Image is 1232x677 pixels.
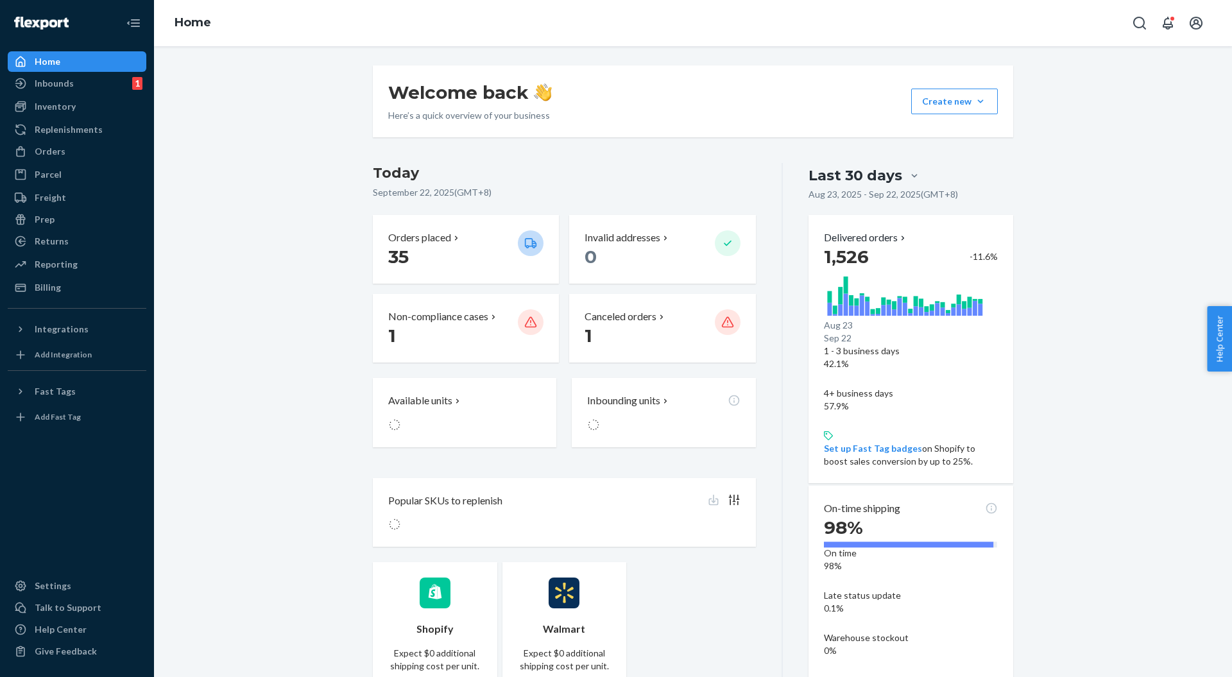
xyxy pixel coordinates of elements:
a: Add Fast Tag [8,407,146,427]
div: Talk to Support [35,601,101,614]
div: Settings [35,579,71,592]
span: 0.1% [824,603,844,613]
button: Integrations [8,319,146,339]
span: 57.9% [824,400,849,411]
p: Popular SKUs to replenish [388,493,502,508]
button: Open Search Box [1127,10,1152,36]
div: Help Center [35,623,87,636]
div: Inventory [35,100,76,113]
p: Aug 23, 2025 - Sep 22, 2025 ( GMT+8 ) [809,188,958,201]
span: 1 [388,325,396,347]
p: Expect $0 additional shipping cost per unit. [388,647,482,673]
button: Open notifications [1155,10,1181,36]
p: Walmart [543,622,585,637]
p: Inbounding units [587,393,660,408]
div: Add Fast Tag [35,411,81,422]
a: Orders [8,141,146,162]
button: Orders placed 35 [373,215,559,284]
ol: breadcrumbs [164,4,221,42]
p: on Shopify to boost sales conversion by up to 25%. [824,442,998,468]
div: Add Integration [35,349,92,360]
button: Fast Tags [8,381,146,402]
button: Close Navigation [121,10,146,36]
span: 35 [388,246,409,268]
a: Inbounds1 [8,73,146,94]
button: Delivered orders [824,230,908,245]
div: Home [35,55,60,68]
button: Inbounding units [572,378,755,447]
div: Inbounds [35,77,74,90]
span: 98% [824,517,863,538]
p: Late status update [824,589,998,602]
div: Fast Tags [35,385,76,398]
div: Reporting [35,258,78,271]
button: Create new [911,89,998,114]
div: Orders [35,145,65,158]
p: Non-compliance cases [388,309,488,324]
div: Billing [35,281,61,294]
p: Sep 22 [824,332,998,345]
div: Freight [35,191,66,204]
div: Parcel [35,168,62,181]
a: Parcel [8,164,146,185]
button: Help Center [1207,306,1232,372]
div: Last 30 days [809,166,902,185]
a: Returns [8,231,146,252]
p: Shopify [416,622,454,637]
a: Inventory [8,96,146,117]
div: -11.6 % [970,250,998,263]
img: hand-wave emoji [534,83,552,101]
div: Replenishments [35,123,103,136]
p: Expect $0 additional shipping cost per unit. [518,647,612,673]
button: Give Feedback [8,641,146,662]
p: On time [824,547,998,560]
p: Available units [388,393,452,408]
span: 98% [824,560,842,571]
a: Settings [8,576,146,596]
a: Freight [8,187,146,208]
button: Non-compliance cases 1 [373,294,559,363]
a: Home [175,15,211,30]
h1: Welcome back [388,81,552,104]
button: Open account menu [1183,10,1209,36]
p: Invalid addresses [585,230,660,245]
p: 1 - 3 business days [824,345,998,357]
p: On-time shipping [824,501,900,516]
div: Returns [35,235,69,248]
div: Give Feedback [35,645,97,658]
span: 1 [585,325,592,347]
span: 0 [585,246,597,268]
span: 1,526 [824,246,869,268]
div: 1 [132,77,142,90]
h3: Today [373,163,756,184]
a: Set up Fast Tag badges [824,443,922,454]
a: Reporting [8,254,146,275]
a: Add Integration [8,345,146,365]
img: Flexport logo [14,17,69,30]
p: Warehouse stockout [824,631,998,644]
button: Canceled orders 1 [569,294,755,363]
p: Aug 23 [824,319,998,332]
button: Invalid addresses 0 [569,215,755,284]
a: Help Center [8,619,146,640]
a: Billing [8,277,146,298]
button: Available units [373,378,556,447]
div: Prep [35,213,55,226]
div: Integrations [35,323,89,336]
a: Prep [8,209,146,230]
p: Here’s a quick overview of your business [388,109,552,122]
a: Replenishments [8,119,146,140]
span: 0% [824,645,837,656]
a: Talk to Support [8,597,146,618]
a: Home [8,51,146,72]
p: September 22, 2025 ( GMT+8 ) [373,186,756,199]
p: 4+ business days [824,387,998,400]
p: Canceled orders [585,309,656,324]
span: 42.1% [824,358,849,369]
p: Orders placed [388,230,451,245]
